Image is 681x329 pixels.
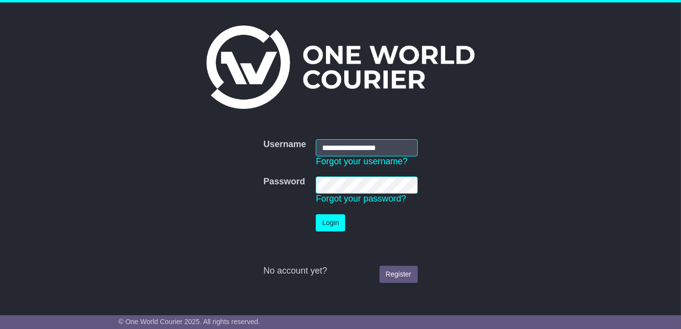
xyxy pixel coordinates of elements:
[263,266,418,277] div: No account yet?
[206,25,474,109] img: One World
[263,177,305,187] label: Password
[119,318,260,326] span: © One World Courier 2025. All rights reserved.
[316,156,407,166] a: Forgot your username?
[263,139,306,150] label: Username
[316,194,406,203] a: Forgot your password?
[316,214,345,231] button: Login
[379,266,418,283] a: Register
